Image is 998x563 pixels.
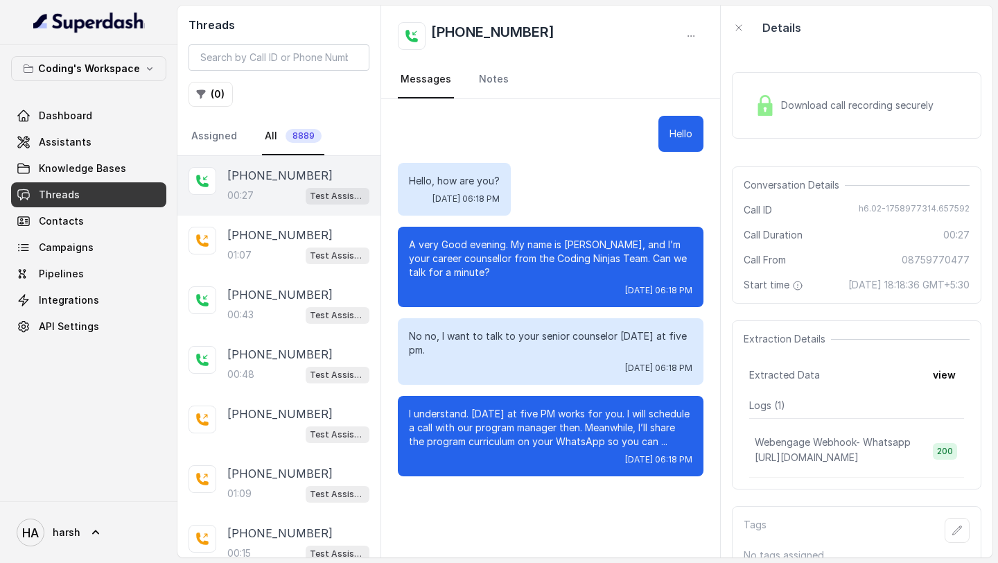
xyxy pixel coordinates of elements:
[11,513,166,552] a: harsh
[310,547,365,561] p: Test Assistant-3
[625,363,692,374] span: [DATE] 06:18 PM
[749,368,820,382] span: Extracted Data
[781,98,939,112] span: Download call recording securely
[310,428,365,442] p: Test Assistant-3
[38,60,140,77] p: Coding's Workspace
[11,56,166,81] button: Coding's Workspace
[11,209,166,234] a: Contacts
[310,189,365,203] p: Test Assistant- 2
[189,82,233,107] button: (0)
[409,174,500,188] p: Hello, how are you?
[744,203,772,217] span: Call ID
[762,19,801,36] p: Details
[625,454,692,465] span: [DATE] 06:18 PM
[227,487,252,501] p: 01:09
[398,61,454,98] a: Messages
[11,182,166,207] a: Threads
[11,314,166,339] a: API Settings
[310,487,365,501] p: Test Assistant-3
[227,367,254,381] p: 00:48
[744,332,831,346] span: Extraction Details
[11,103,166,128] a: Dashboard
[227,167,333,184] p: [PHONE_NUMBER]
[432,193,500,205] span: [DATE] 06:18 PM
[189,118,240,155] a: Assigned
[227,308,254,322] p: 00:43
[227,465,333,482] p: [PHONE_NUMBER]
[227,189,254,202] p: 00:27
[286,129,322,143] span: 8889
[902,253,970,267] span: 08759770477
[227,286,333,303] p: [PHONE_NUMBER]
[933,443,957,460] span: 200
[749,399,964,413] p: Logs ( 1 )
[744,178,845,192] span: Conversation Details
[11,156,166,181] a: Knowledge Bases
[227,525,333,542] p: [PHONE_NUMBER]
[310,368,365,382] p: Test Assistant- 2
[33,11,145,33] img: light.svg
[310,309,365,322] p: Test Assistant- 2
[398,61,703,98] nav: Tabs
[744,253,786,267] span: Call From
[310,249,365,263] p: Test Assistant-3
[262,118,324,155] a: All8889
[189,44,369,71] input: Search by Call ID or Phone Number
[431,22,554,50] h2: [PHONE_NUMBER]
[11,235,166,260] a: Campaigns
[625,285,692,296] span: [DATE] 06:18 PM
[943,228,970,242] span: 00:27
[227,227,333,243] p: [PHONE_NUMBER]
[755,451,859,463] span: [URL][DOMAIN_NAME]
[227,346,333,363] p: [PHONE_NUMBER]
[409,238,692,279] p: A very Good evening. My name is [PERSON_NAME], and I’m your career counsellor from the Coding Nin...
[227,546,251,560] p: 00:15
[744,278,806,292] span: Start time
[409,329,692,357] p: No no, I want to talk to your senior counselor [DATE] at five pm.
[11,288,166,313] a: Integrations
[189,17,369,33] h2: Threads
[848,278,970,292] span: [DATE] 18:18:36 GMT+5:30
[409,407,692,449] p: I understand. [DATE] at five PM works for you. I will schedule a call with our program manager th...
[227,248,252,262] p: 01:07
[669,127,692,141] p: Hello
[859,203,970,217] span: h6.02-1758977314.657592
[476,61,511,98] a: Notes
[925,363,964,388] button: view
[11,261,166,286] a: Pipelines
[744,518,767,543] p: Tags
[189,118,369,155] nav: Tabs
[755,435,911,449] p: Webengage Webhook- Whatsapp
[755,95,776,116] img: Lock Icon
[11,130,166,155] a: Assistants
[744,548,970,562] p: No tags assigned
[744,228,803,242] span: Call Duration
[227,406,333,422] p: [PHONE_NUMBER]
